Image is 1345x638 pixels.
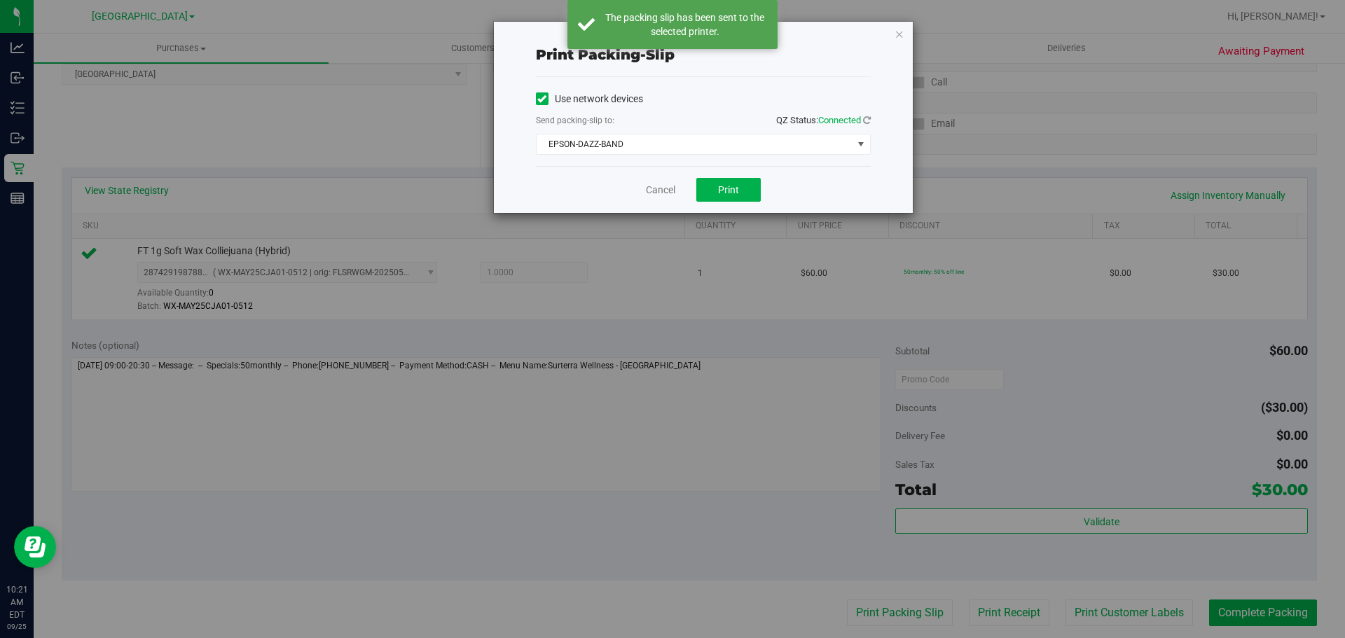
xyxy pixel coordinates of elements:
[696,178,761,202] button: Print
[537,134,853,154] span: EPSON-DAZZ-BAND
[818,115,861,125] span: Connected
[852,134,869,154] span: select
[602,11,767,39] div: The packing slip has been sent to the selected printer.
[718,184,739,195] span: Print
[14,526,56,568] iframe: Resource center
[776,115,871,125] span: QZ Status:
[646,183,675,197] a: Cancel
[536,92,643,106] label: Use network devices
[536,46,675,63] span: Print packing-slip
[536,114,614,127] label: Send packing-slip to:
